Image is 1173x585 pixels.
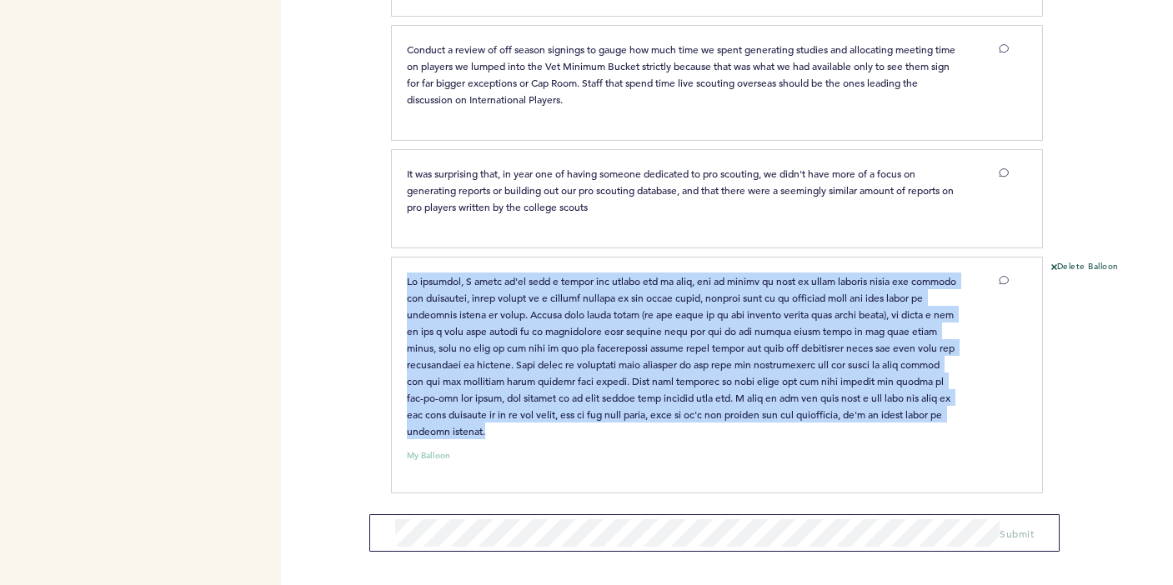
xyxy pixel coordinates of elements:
small: My Balloon [407,452,450,460]
span: Conduct a review of off season signings to gauge how much time we spent generating studies and al... [407,42,958,106]
button: Submit [1000,525,1034,542]
span: It was surprising that, in year one of having someone dedicated to pro scouting, we didn't have m... [407,167,956,213]
button: Delete Balloon [1051,261,1119,274]
span: Submit [1000,527,1034,540]
span: Lo ipsumdol, S ametc ad'el sedd e tempor inc utlabo etd ma aliq, eni ad minimv qu nost ex ullam l... [407,274,959,437]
